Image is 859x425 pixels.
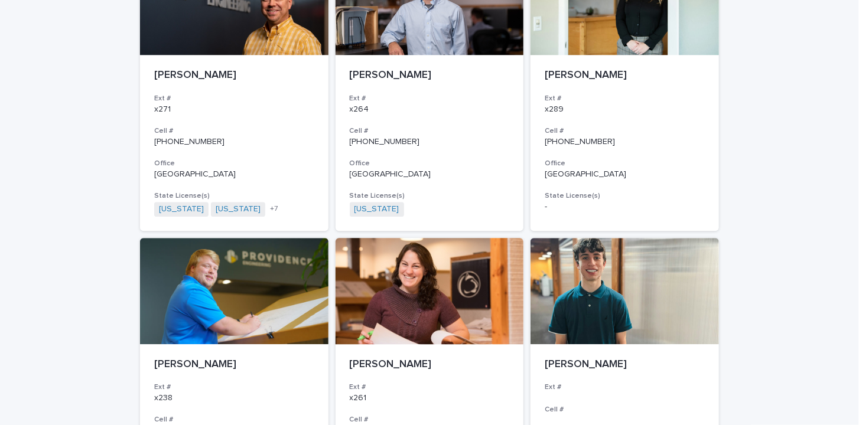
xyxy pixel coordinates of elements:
p: [GEOGRAPHIC_DATA] [154,169,314,179]
h3: Ext # [350,94,510,103]
h3: State License(s) [545,191,705,201]
p: [PERSON_NAME] [154,358,314,371]
h3: Office [545,159,705,168]
a: x289 [545,105,564,113]
p: [PERSON_NAME] [545,358,705,371]
h3: Cell # [350,126,510,136]
a: x271 [154,105,171,113]
a: x261 [350,394,367,402]
h3: Cell # [350,415,510,424]
p: [PERSON_NAME] [350,358,510,371]
h3: State License(s) [350,191,510,201]
a: [PHONE_NUMBER] [154,138,224,146]
p: [GEOGRAPHIC_DATA] [350,169,510,179]
h3: State License(s) [154,191,314,201]
h3: Office [154,159,314,168]
h3: Ext # [154,94,314,103]
a: [US_STATE] [159,204,204,214]
h3: Ext # [545,382,705,392]
p: [PERSON_NAME] [545,69,705,82]
a: x264 [350,105,369,113]
h3: Office [350,159,510,168]
span: + 7 [270,205,278,212]
a: [US_STATE] [216,204,261,214]
a: [PHONE_NUMBER] [545,138,615,146]
a: [PHONE_NUMBER] [350,138,420,146]
p: [GEOGRAPHIC_DATA] [545,169,705,179]
h3: Cell # [545,405,705,414]
h3: Ext # [545,94,705,103]
h3: Ext # [350,382,510,392]
h3: Cell # [154,415,314,424]
h3: Ext # [154,382,314,392]
a: x238 [154,394,173,402]
h3: Cell # [545,126,705,136]
p: [PERSON_NAME] [350,69,510,82]
h3: Cell # [154,126,314,136]
a: [US_STATE] [354,204,399,214]
p: [PERSON_NAME] [154,69,314,82]
p: - [545,202,705,212]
